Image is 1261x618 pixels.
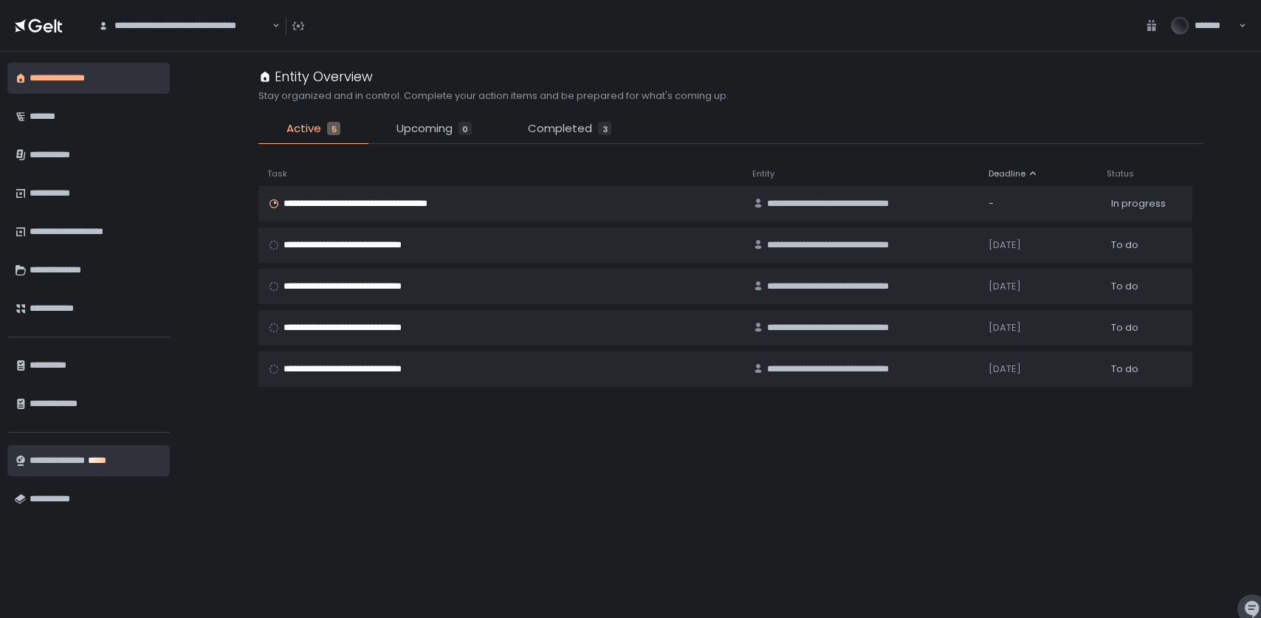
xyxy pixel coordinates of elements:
[989,168,1025,179] span: Deadline
[89,10,280,41] div: Search for option
[989,238,1021,252] span: [DATE]
[752,168,774,179] span: Entity
[528,120,592,137] span: Completed
[267,168,287,179] span: Task
[1111,363,1138,376] span: To do
[258,66,373,86] div: Entity Overview
[1111,321,1138,334] span: To do
[258,89,729,103] h2: Stay organized and in control. Complete your action items and be prepared for what's coming up.
[989,363,1021,376] span: [DATE]
[458,122,472,135] div: 0
[989,321,1021,334] span: [DATE]
[396,120,453,137] span: Upcoming
[327,122,340,135] div: 5
[1111,197,1166,210] span: In progress
[270,18,271,33] input: Search for option
[1111,238,1138,252] span: To do
[286,120,321,137] span: Active
[1111,280,1138,293] span: To do
[598,122,611,135] div: 3
[989,280,1021,293] span: [DATE]
[989,197,994,210] span: -
[1107,168,1134,179] span: Status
